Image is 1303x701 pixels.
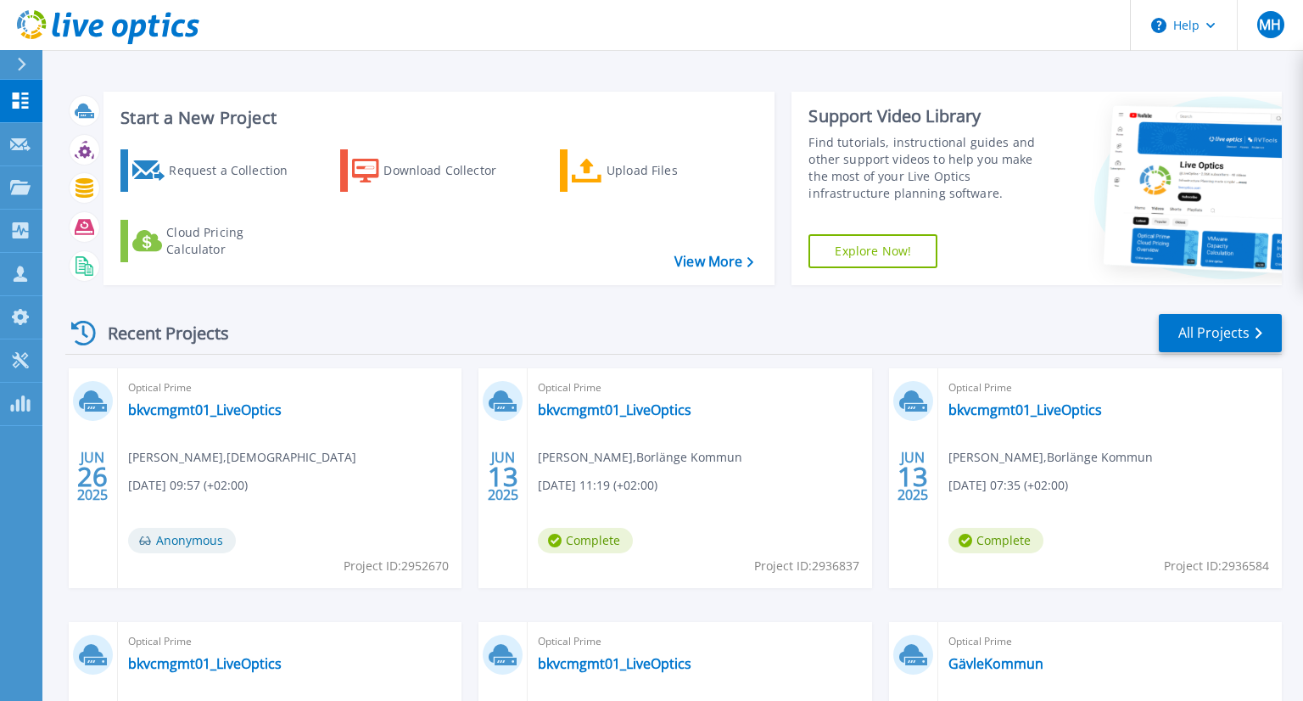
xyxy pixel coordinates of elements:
div: Support Video Library [808,105,1054,127]
a: View More [674,254,753,270]
div: JUN 2025 [76,446,109,508]
span: Anonymous [128,528,236,553]
span: Optical Prime [538,379,861,397]
div: Upload Files [607,154,742,188]
span: Complete [538,528,633,553]
div: Find tutorials, instructional guides and other support videos to help you make the most of your L... [808,134,1054,202]
div: JUN 2025 [487,446,519,508]
a: Cloud Pricing Calculator [120,220,310,262]
span: [PERSON_NAME] , Borlänge Kommun [538,448,742,467]
a: Upload Files [560,149,749,192]
a: Explore Now! [808,234,937,268]
div: Download Collector [383,154,519,188]
span: 13 [488,469,518,484]
a: bkvcmgmt01_LiveOptics [948,401,1102,418]
a: All Projects [1159,314,1282,352]
span: Project ID: 2936837 [754,557,859,575]
span: [PERSON_NAME] , Borlänge Kommun [948,448,1153,467]
span: Optical Prime [538,632,861,651]
h3: Start a New Project [120,109,753,127]
span: Optical Prime [948,379,1272,397]
span: Optical Prime [128,379,451,397]
span: [DATE] 11:19 (+02:00) [538,476,657,495]
a: bkvcmgmt01_LiveOptics [538,401,691,418]
a: Download Collector [340,149,529,192]
a: bkvcmgmt01_LiveOptics [538,655,691,672]
span: [PERSON_NAME] , [DEMOGRAPHIC_DATA] [128,448,356,467]
span: Project ID: 2952670 [344,557,449,575]
span: [DATE] 07:35 (+02:00) [948,476,1068,495]
div: Cloud Pricing Calculator [166,224,302,258]
span: Optical Prime [948,632,1272,651]
div: Request a Collection [169,154,305,188]
span: 26 [77,469,108,484]
span: Optical Prime [128,632,451,651]
span: MH [1259,18,1281,31]
a: bkvcmgmt01_LiveOptics [128,401,282,418]
div: Recent Projects [65,312,252,354]
span: Complete [948,528,1043,553]
a: bkvcmgmt01_LiveOptics [128,655,282,672]
a: Request a Collection [120,149,310,192]
span: [DATE] 09:57 (+02:00) [128,476,248,495]
div: JUN 2025 [897,446,929,508]
span: Project ID: 2936584 [1164,557,1269,575]
a: GävleKommun [948,655,1043,672]
span: 13 [898,469,928,484]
